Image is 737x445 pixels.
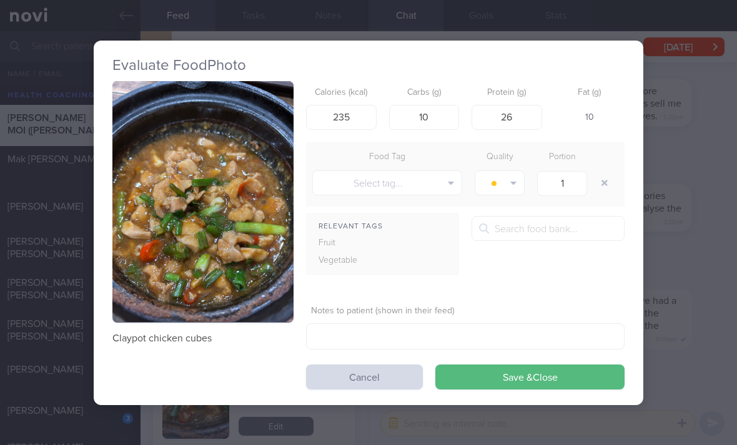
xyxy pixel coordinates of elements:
label: Carbs (g) [394,87,455,99]
img: Claypot chicken cubes [112,81,294,323]
h2: Evaluate Food Photo [112,56,625,75]
input: 1.0 [537,170,587,195]
div: 10 [555,104,625,130]
button: Save &Close [435,364,625,389]
label: Calories (kcal) [311,87,372,99]
div: Vegetable [306,252,386,270]
button: Select tag... [312,170,462,195]
div: Food Tag [306,149,468,166]
label: Fat (g) [560,87,620,99]
button: Cancel [306,364,423,389]
input: 33 [389,104,460,129]
div: Relevant Tags [306,219,459,235]
div: Portion [531,149,593,166]
input: 9 [472,104,542,129]
div: Quality [468,149,531,166]
label: Protein (g) [477,87,537,99]
div: Fruit [306,235,386,252]
input: Search food bank... [472,216,625,241]
input: 250 [306,104,377,129]
p: Claypot chicken cubes [112,332,294,345]
label: Notes to patient (shown in their feed) [311,306,620,317]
